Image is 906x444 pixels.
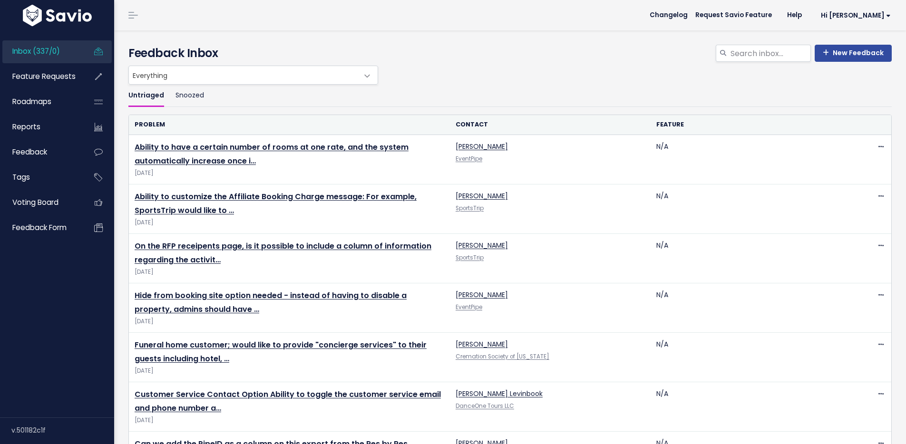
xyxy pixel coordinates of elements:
[2,217,79,239] a: Feedback form
[651,135,851,184] td: N/A
[128,66,378,85] span: Everything
[651,333,851,382] td: N/A
[456,303,482,311] a: EventPipe
[456,155,482,163] a: EventPipe
[135,366,444,376] span: [DATE]
[175,85,204,107] a: Snoozed
[815,45,892,62] a: New Feedback
[456,191,508,201] a: [PERSON_NAME]
[809,8,898,23] a: Hi [PERSON_NAME]
[128,85,892,107] ul: Filter feature requests
[2,116,79,138] a: Reports
[456,254,484,261] a: SportsTrip
[12,197,58,207] span: Voting Board
[135,267,444,277] span: [DATE]
[128,45,892,62] h4: Feedback Inbox
[135,241,431,265] a: On the RFP receipents page, is it possible to include a column of information regarding the activit…
[450,115,651,135] th: Contact
[821,12,891,19] span: Hi [PERSON_NAME]
[12,147,47,157] span: Feedback
[650,12,688,19] span: Changelog
[456,290,508,299] a: [PERSON_NAME]
[651,234,851,283] td: N/A
[135,339,427,364] a: Funeral home customer; would like to provide "concierge services" to their guests including hotel, …
[2,192,79,213] a: Voting Board
[11,418,114,443] div: v.501182c1f
[12,172,30,182] span: Tags
[456,389,543,398] a: [PERSON_NAME] Levinbook
[651,115,851,135] th: Feature
[456,204,484,212] a: SportsTrip
[135,389,441,414] a: Customer Service Contact Option Ability to toggle the customer service email and phone number a…
[135,191,417,216] a: Ability to customize the Affiliate Booking Charge message: For example, SportsTrip would like to …
[12,222,67,232] span: Feedback form
[135,142,409,166] a: Ability to have a certain number of rooms at one rate, and the system automatically increase once i…
[128,85,164,107] a: Untriaged
[651,283,851,333] td: N/A
[12,71,76,81] span: Feature Requests
[135,218,444,228] span: [DATE]
[2,166,79,188] a: Tags
[20,5,94,26] img: logo-white.9d6f32f41409.svg
[12,97,51,106] span: Roadmaps
[456,241,508,250] a: [PERSON_NAME]
[2,40,79,62] a: Inbox (337/0)
[12,122,40,132] span: Reports
[688,8,779,22] a: Request Savio Feature
[456,402,514,410] a: DanceOne Tours LLC
[730,45,811,62] input: Search inbox...
[135,290,407,315] a: Hide from booking site option needed - instead of having to disable a property, admins should have …
[2,141,79,163] a: Feedback
[2,66,79,87] a: Feature Requests
[779,8,809,22] a: Help
[651,382,851,432] td: N/A
[12,46,60,56] span: Inbox (337/0)
[651,184,851,234] td: N/A
[456,142,508,151] a: [PERSON_NAME]
[129,66,359,84] span: Everything
[135,317,444,327] span: [DATE]
[135,415,444,425] span: [DATE]
[456,353,549,360] a: Cremation Society of [US_STATE]
[2,91,79,113] a: Roadmaps
[135,168,444,178] span: [DATE]
[129,115,450,135] th: Problem
[456,339,508,349] a: [PERSON_NAME]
